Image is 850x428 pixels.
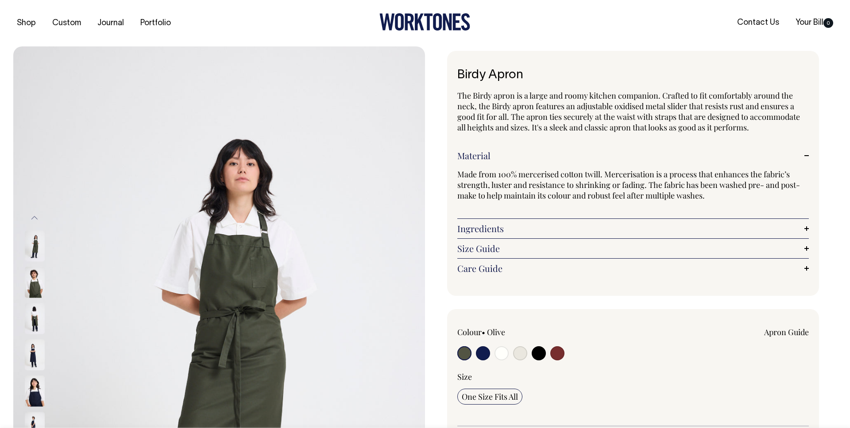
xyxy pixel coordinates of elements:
[487,327,505,337] label: Olive
[457,371,809,382] div: Size
[137,16,174,31] a: Portfolio
[25,375,45,406] img: dark-navy
[462,391,518,402] span: One Size Fits All
[49,16,85,31] a: Custom
[457,169,800,201] span: Made from 100% mercerised cotton twill. Mercerisation is a process that enhances the fabric’s str...
[734,15,783,30] a: Contact Us
[457,263,809,274] a: Care Guide
[457,223,809,234] a: Ingredients
[457,389,522,405] input: One Size Fits All
[457,90,800,133] span: The Birdy apron is a large and roomy kitchen companion. Crafted to fit comfortably around the nec...
[13,16,39,31] a: Shop
[28,208,41,228] button: Previous
[823,18,833,28] span: 0
[764,327,809,337] a: Apron Guide
[25,230,45,261] img: olive
[792,15,837,30] a: Your Bill0
[25,339,45,370] img: dark-navy
[94,16,127,31] a: Journal
[457,327,598,337] div: Colour
[482,327,485,337] span: •
[457,243,809,254] a: Size Guide
[25,267,45,298] img: olive
[457,69,809,82] h1: Birdy Apron
[457,150,809,161] a: Material
[25,303,45,334] img: olive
